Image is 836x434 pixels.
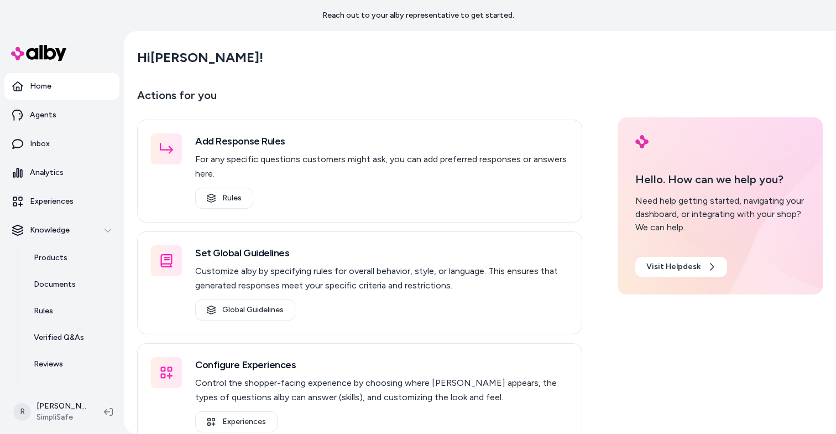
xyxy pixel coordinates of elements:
a: Analytics [4,159,119,186]
a: Rules [195,188,253,209]
a: Experiences [195,411,278,432]
p: Control the shopper-facing experience by choosing where [PERSON_NAME] appears, the types of quest... [195,376,568,405]
a: Products [23,245,119,271]
h3: Add Response Rules [195,133,568,149]
span: SimpliSafe [36,412,86,423]
a: Visit Helpdesk [635,257,727,277]
p: Verified Q&As [34,332,84,343]
p: For any specific questions customers might ask, you can add preferred responses or answers here. [195,152,568,181]
a: Global Guidelines [195,299,295,321]
p: Agents [30,110,56,121]
a: Inbox [4,131,119,157]
p: Rules [34,306,53,317]
a: Rules [23,298,119,324]
p: Reviews [34,359,63,370]
h2: Hi [PERSON_NAME] ! [137,49,263,66]
p: Home [30,81,51,92]
p: Hello. How can we help you? [635,171,805,188]
p: Reach out to your alby representative to get started. [322,10,514,21]
p: Analytics [30,167,64,178]
a: Reviews [23,351,119,378]
a: Home [4,73,119,100]
button: R[PERSON_NAME]SimpliSafe [7,394,95,430]
p: [PERSON_NAME] [36,401,86,412]
p: Actions for you [137,86,582,113]
p: Inbox [30,138,50,149]
p: Documents [34,279,76,290]
img: alby Logo [635,135,649,148]
h3: Set Global Guidelines [195,245,568,261]
span: R [13,403,31,421]
img: alby Logo [11,45,66,61]
p: Survey Questions [34,385,97,396]
p: Knowledge [30,225,70,236]
a: Verified Q&As [23,324,119,351]
a: Agents [4,102,119,128]
h3: Configure Experiences [195,357,568,373]
div: Need help getting started, navigating your dashboard, or integrating with your shop? We can help. [635,194,805,234]
a: Survey Questions [23,378,119,404]
p: Experiences [30,196,74,207]
a: Experiences [4,188,119,215]
button: Knowledge [4,217,119,244]
a: Documents [23,271,119,298]
p: Customize alby by specifying rules for overall behavior, style, or language. This ensures that ge... [195,264,568,293]
p: Products [34,252,67,263]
